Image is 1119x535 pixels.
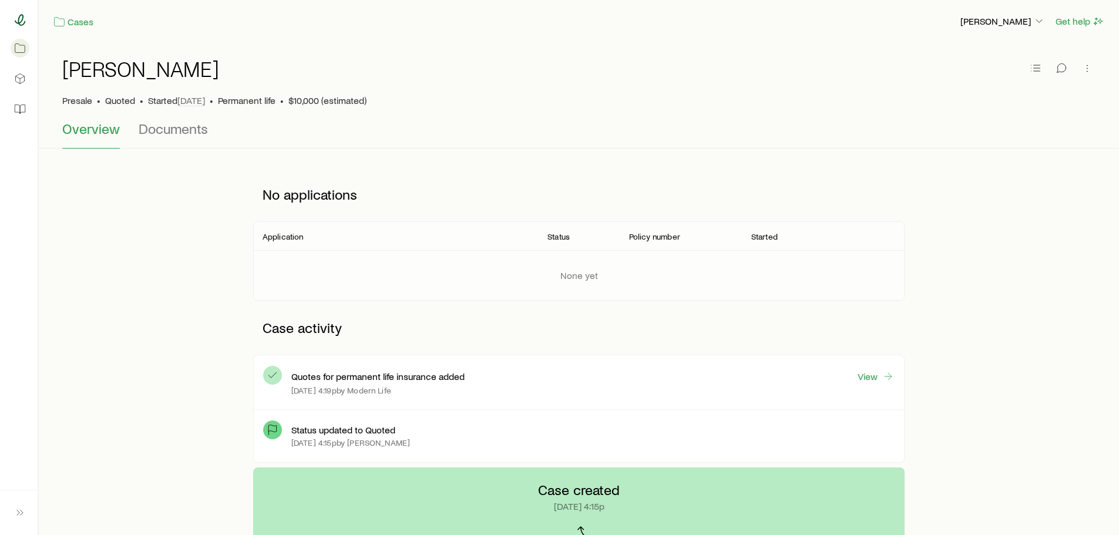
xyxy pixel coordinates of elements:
[291,424,395,436] p: Status updated to Quoted
[560,270,598,281] p: None yet
[280,95,284,106] span: •
[253,310,905,345] p: Case activity
[288,95,367,106] span: $10,000 (estimated)
[547,232,570,241] p: Status
[62,57,219,80] h1: [PERSON_NAME]
[97,95,100,106] span: •
[53,15,94,29] a: Cases
[139,120,208,137] span: Documents
[554,500,604,512] p: [DATE] 4:15p
[857,370,895,383] a: View
[140,95,143,106] span: •
[960,15,1045,27] p: [PERSON_NAME]
[210,95,213,106] span: •
[1055,15,1105,28] button: Get help
[960,15,1046,29] button: [PERSON_NAME]
[291,386,391,395] p: [DATE] 4:19p by Modern Life
[291,371,465,382] p: Quotes for permanent life insurance added
[62,95,92,106] p: Presale
[538,482,620,498] p: Case created
[291,438,410,447] p: [DATE] 4:15p by [PERSON_NAME]
[263,232,304,241] p: Application
[253,177,905,212] p: No applications
[148,95,205,106] p: Started
[751,232,778,241] p: Started
[629,232,680,241] p: Policy number
[218,95,275,106] span: Permanent life
[62,120,1096,149] div: Case details tabs
[177,95,205,106] span: [DATE]
[105,95,135,106] span: Quoted
[62,120,120,137] span: Overview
